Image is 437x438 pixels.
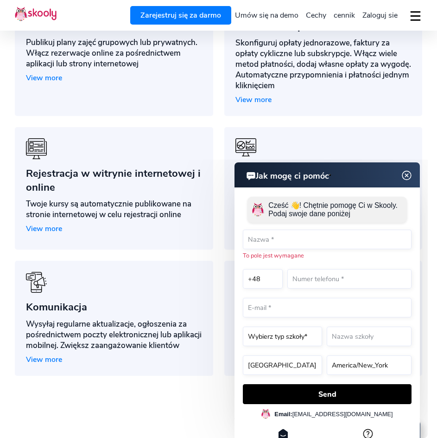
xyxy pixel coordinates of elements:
[130,6,231,25] a: Zarejestruj się za darmo
[15,127,213,250] a: icon-benefits-4Rejestracja w witrynie internetowej i onlineTwoje kursy są automatycznie publikowa...
[235,38,412,91] div: Skonfiguruj opłaty jednorazowe, faktury za opłaty cykliczne lub subskrypcje. Włącz wiele metod pł...
[362,10,398,20] span: Zaloguj sie
[26,354,62,365] span: View more
[235,138,256,156] img: icon-benefits-6
[15,261,213,375] a: icon-benefits-5KomunikacjaWysyłaj regularne aktualizacje, ogłoszenia za pośrednictwem poczty elek...
[224,127,423,250] a: icon-benefits-6Zajęcia na żywoBezproblemowo prowadź zajęcia osobiście lub na żywo.Skooly Livelub ...
[26,138,47,159] img: icon-benefits-4
[409,6,422,27] button: dropdown menu
[231,8,302,23] a: Umów się na demo
[26,73,62,83] span: View more
[235,95,272,105] span: View more
[334,10,355,20] span: cennik
[26,319,202,351] div: Wysyłaj regularne aktualizacje, ogłoszenia za pośrednictwem poczty elektronicznej lub aplikacji m...
[26,37,202,69] div: Publikuj plany zajęć grupowych lub prywatnych. Włącz rezerwacje online za pośrednictwem aplikacji...
[26,224,62,234] span: View more
[26,300,202,314] div: Komunikacja
[359,8,401,23] a: Zaloguj sie
[302,8,330,23] a: Cechy
[26,199,202,220] div: Twoje kursy są automatycznie publikowane na stronie internetowej w celu rejestracji online
[26,272,47,293] img: icon-benefits-5
[330,8,359,23] a: cennik
[15,6,57,21] img: Skooly
[26,167,202,194] div: Rejestracja w witrynie internetowej i online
